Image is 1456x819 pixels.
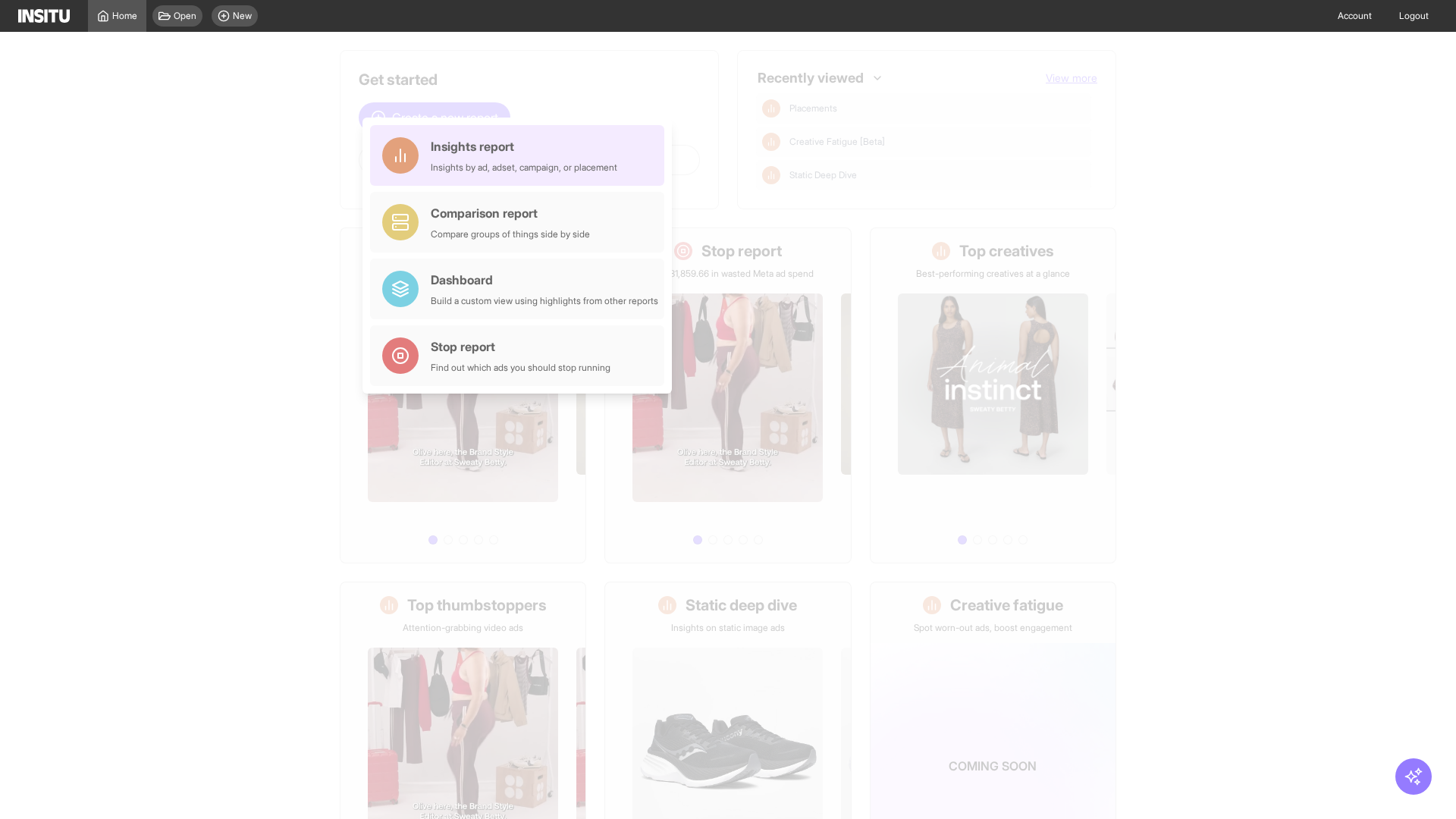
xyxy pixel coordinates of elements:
div: Find out which ads you should stop running [431,362,610,374]
span: New [233,10,252,22]
div: Comparison report [431,204,590,222]
div: Insights by ad, adset, campaign, or placement [431,162,617,174]
div: Insights report [431,137,617,155]
span: Open [174,10,196,22]
div: Compare groups of things side by side [431,228,590,240]
div: Stop report [431,337,610,356]
div: Dashboard [431,271,658,289]
span: Home [112,10,137,22]
img: Logo [18,9,70,23]
div: Build a custom view using highlights from other reports [431,295,658,307]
